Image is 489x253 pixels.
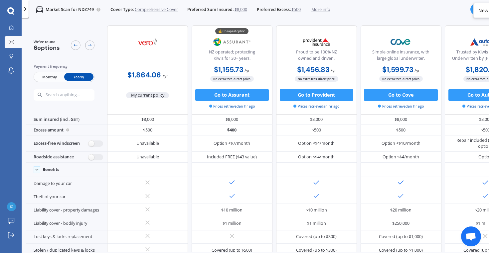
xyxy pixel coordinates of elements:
div: NZ operated; protecting Kiwis for 30+ years. [197,49,267,64]
button: Go to Provident [280,89,353,101]
span: / yr [244,68,250,73]
span: Monthly [35,73,64,81]
div: Payment frequency [34,63,95,69]
div: Excess-free windscreen [26,135,107,152]
div: $400 [192,125,272,135]
div: $8,000 [276,115,357,125]
div: Simple online insurance, with large global underwriter. [366,49,436,64]
div: Damage to your car [26,177,107,190]
span: Yearly [64,73,93,81]
b: $1,456.83 [297,65,330,74]
div: 💰 Cheapest option [215,28,248,34]
b: $1,864.06 [127,70,161,80]
span: Comprehensive Cover [135,7,178,13]
div: Covered (up to $300) [296,234,337,240]
span: / yr [331,68,336,73]
button: Go to Cove [364,89,437,101]
div: Lost keys & locks replacement [26,230,107,244]
span: $500 [291,7,301,13]
span: 6 options [34,44,60,52]
div: Roadside assistance [26,152,107,162]
div: Excess amount [26,125,107,135]
span: / yr [163,73,168,79]
div: Proud to be 100% NZ owned and driven. [281,49,352,64]
span: More info [311,7,330,13]
div: $10 million [306,207,327,213]
input: Search anything... [45,92,106,98]
div: Theft of your car [26,190,107,204]
div: Option <$4/month [298,140,335,146]
div: Option <$7/month [214,140,250,146]
p: Market Scan for NDZ749 [46,7,94,13]
div: $10 million [221,207,243,213]
span: Prices retrieved an hr ago [293,104,339,109]
span: My current policy [126,92,169,98]
span: Cover Type: [110,7,134,13]
div: Open chat [461,226,481,246]
span: / yr [414,68,420,73]
span: No extra fees, direct price. [295,76,338,82]
div: $1 million [307,220,326,226]
div: $500 [276,125,357,135]
div: $8,000 [361,115,441,125]
b: $1,599.73 [382,65,413,74]
img: Cove.webp [381,35,421,49]
div: $20 million [390,207,411,213]
button: Go to Assurant [195,89,269,101]
span: Prices retrieved an hr ago [209,104,255,109]
img: Assurant.png [212,35,252,49]
div: $8,000 [192,115,272,125]
img: fedfc6766655c2b6bb2e85c7637d85b0 [7,202,16,211]
div: Option <$4/month [383,154,419,160]
div: Sum insured (incl. GST) [26,115,107,125]
div: Unavailable [136,140,159,146]
span: Preferred Sum Insured: [187,7,234,13]
div: Option <$10/month [382,140,420,146]
div: $500 [361,125,441,135]
span: Preferred Excess: [257,7,291,13]
div: Covered (up to $1,000) [379,234,423,240]
div: $500 [107,125,188,135]
span: No extra fees, direct price. [210,76,254,82]
span: No extra fees, direct price. [379,76,423,82]
img: car.f15378c7a67c060ca3f3.svg [36,6,43,13]
div: $1 million [223,220,242,226]
div: Unavailable [136,154,159,160]
div: Option <$4/month [298,154,335,160]
b: $1,155.73 [214,65,244,74]
img: Vero.png [128,35,167,49]
div: Included FREE ($43 value) [207,154,257,160]
div: $250,000 [392,220,409,226]
span: Prices retrieved an hr ago [378,104,424,109]
span: $8,000 [235,7,247,13]
div: Liability cover - bodily injury [26,217,107,230]
span: We've found [34,39,60,44]
div: $8,000 [107,115,188,125]
div: Benefits [43,167,59,172]
div: Liability cover - property damages [26,204,107,217]
img: Provident.png [297,35,336,49]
